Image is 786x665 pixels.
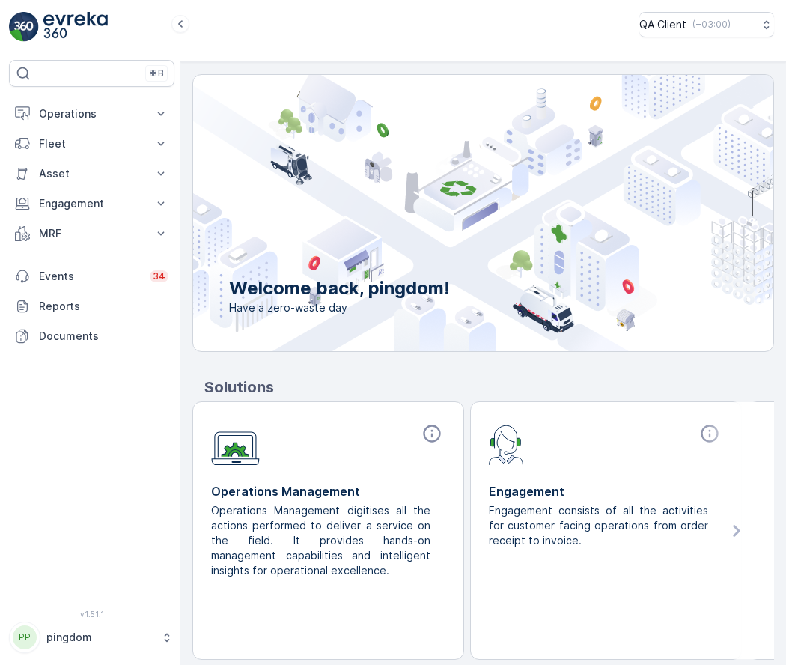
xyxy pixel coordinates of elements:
img: module-icon [489,423,524,465]
p: Operations [39,106,144,121]
p: Operations Management digitises all the actions performed to deliver a service on the field. It p... [211,503,433,578]
span: Have a zero-waste day [229,300,450,315]
p: Asset [39,166,144,181]
p: Documents [39,329,168,344]
a: Documents [9,321,174,351]
span: v 1.51.1 [9,610,174,619]
p: 34 [153,270,165,282]
p: Solutions [204,376,774,398]
p: Reports [39,299,168,314]
button: QA Client(+03:00) [639,12,774,37]
img: module-icon [211,423,260,466]
img: city illustration [126,75,773,351]
p: pingdom [46,630,153,645]
button: Fleet [9,129,174,159]
p: Engagement [489,482,723,500]
div: PP [13,625,37,649]
p: ( +03:00 ) [692,19,731,31]
img: logo [9,12,39,42]
button: PPpingdom [9,622,174,653]
p: ⌘B [149,67,164,79]
p: Events [39,269,141,284]
button: Engagement [9,189,174,219]
button: Operations [9,99,174,129]
img: logo_light-DOdMpM7g.png [43,12,108,42]
button: Asset [9,159,174,189]
p: Fleet [39,136,144,151]
p: Operations Management [211,482,445,500]
p: QA Client [639,17,686,32]
p: Engagement consists of all the activities for customer facing operations from order receipt to in... [489,503,711,548]
p: MRF [39,226,144,241]
p: Engagement [39,196,144,211]
button: MRF [9,219,174,249]
a: Reports [9,291,174,321]
a: Events34 [9,261,174,291]
p: Welcome back, pingdom! [229,276,450,300]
